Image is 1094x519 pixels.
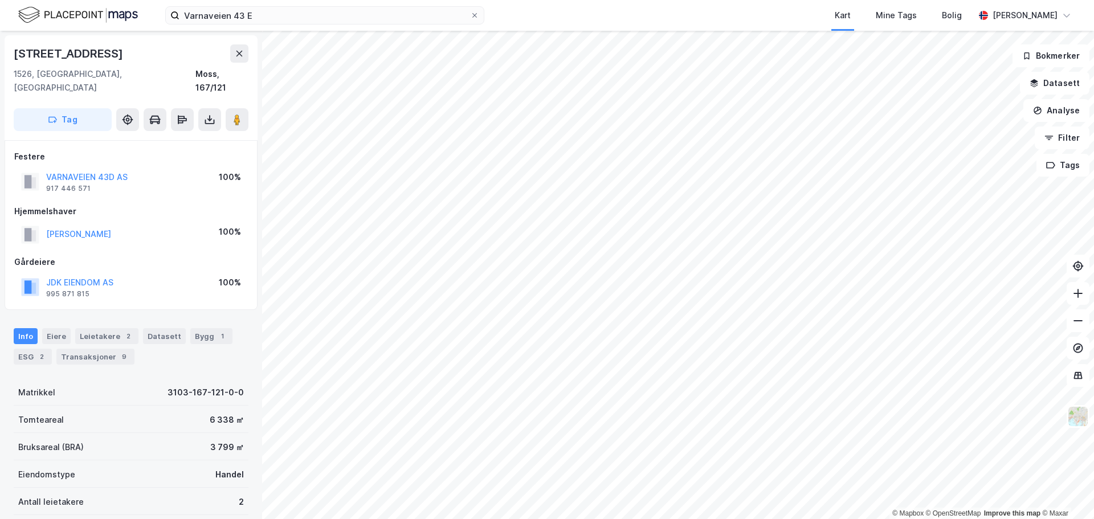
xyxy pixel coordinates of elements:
[18,495,84,509] div: Antall leietakere
[14,67,195,95] div: 1526, [GEOGRAPHIC_DATA], [GEOGRAPHIC_DATA]
[14,108,112,131] button: Tag
[46,184,91,193] div: 917 446 571
[926,509,981,517] a: OpenStreetMap
[14,255,248,269] div: Gårdeiere
[239,495,244,509] div: 2
[18,5,138,25] img: logo.f888ab2527a4732fd821a326f86c7f29.svg
[56,349,134,365] div: Transaksjoner
[143,328,186,344] div: Datasett
[1037,464,1094,519] iframe: Chat Widget
[36,351,47,362] div: 2
[190,328,232,344] div: Bygg
[219,225,241,239] div: 100%
[14,44,125,63] div: [STREET_ADDRESS]
[1020,72,1089,95] button: Datasett
[210,440,244,454] div: 3 799 ㎡
[210,413,244,427] div: 6 338 ㎡
[1035,126,1089,149] button: Filter
[835,9,851,22] div: Kart
[219,276,241,289] div: 100%
[892,509,924,517] a: Mapbox
[993,9,1058,22] div: [PERSON_NAME]
[1023,99,1089,122] button: Analyse
[75,328,138,344] div: Leietakere
[14,150,248,164] div: Festere
[215,468,244,481] div: Handel
[984,509,1040,517] a: Improve this map
[217,330,228,342] div: 1
[14,205,248,218] div: Hjemmelshaver
[179,7,470,24] input: Søk på adresse, matrikkel, gårdeiere, leietakere eller personer
[168,386,244,399] div: 3103-167-121-0-0
[219,170,241,184] div: 100%
[42,328,71,344] div: Eiere
[18,386,55,399] div: Matrikkel
[46,289,89,299] div: 995 871 815
[1013,44,1089,67] button: Bokmerker
[14,328,38,344] div: Info
[942,9,962,22] div: Bolig
[18,468,75,481] div: Eiendomstype
[1036,154,1089,177] button: Tags
[18,413,64,427] div: Tomteareal
[123,330,134,342] div: 2
[14,349,52,365] div: ESG
[119,351,130,362] div: 9
[876,9,917,22] div: Mine Tags
[1067,406,1089,427] img: Z
[195,67,248,95] div: Moss, 167/121
[18,440,84,454] div: Bruksareal (BRA)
